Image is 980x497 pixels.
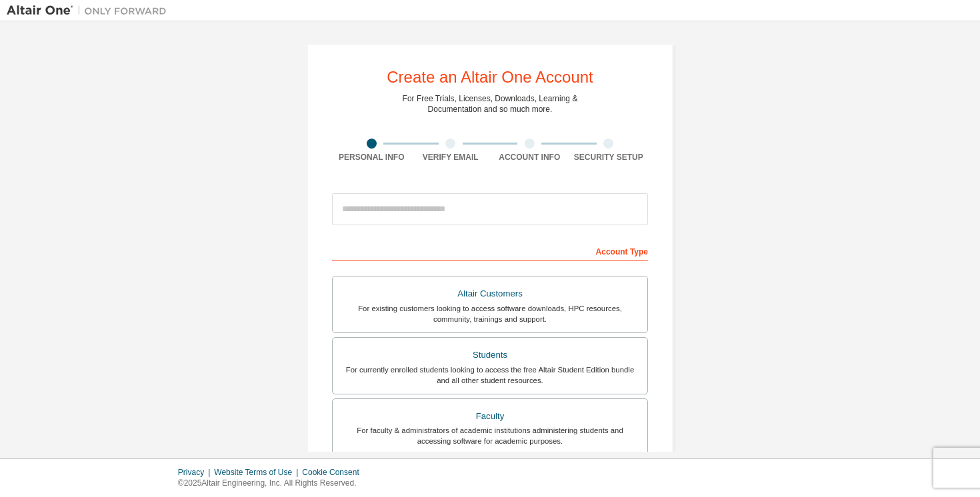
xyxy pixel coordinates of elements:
div: Verify Email [411,152,491,163]
div: For existing customers looking to access software downloads, HPC resources, community, trainings ... [341,303,639,324]
div: Privacy [178,467,214,478]
p: © 2025 Altair Engineering, Inc. All Rights Reserved. [178,478,367,489]
div: For Free Trials, Licenses, Downloads, Learning & Documentation and so much more. [403,93,578,115]
img: Altair One [7,4,173,17]
div: Account Type [332,240,648,261]
div: Create an Altair One Account [387,69,593,85]
div: For currently enrolled students looking to access the free Altair Student Edition bundle and all ... [341,364,639,386]
div: Altair Customers [341,284,639,303]
div: Account Info [490,152,569,163]
div: For faculty & administrators of academic institutions administering students and accessing softwa... [341,425,639,446]
div: Security Setup [569,152,649,163]
div: Cookie Consent [302,467,367,478]
div: Students [341,346,639,364]
div: Personal Info [332,152,411,163]
div: Faculty [341,407,639,426]
div: Website Terms of Use [214,467,302,478]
